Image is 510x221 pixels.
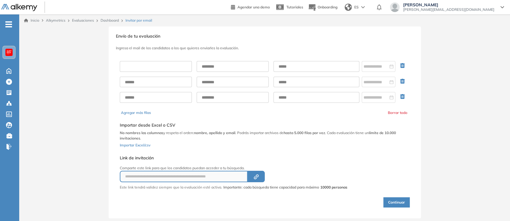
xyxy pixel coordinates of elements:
button: Onboarding [308,1,337,14]
a: Evaluaciones [72,18,94,23]
span: ES [354,5,359,10]
span: Tutoriales [286,5,303,9]
img: https://assets.alkemy.org/workspaces/620/d203e0be-08f6-444b-9eae-a92d815a506f.png [7,50,11,55]
span: Agendar una demo [237,5,270,9]
span: Onboarding [318,5,337,9]
span: Importar Excel/csv [120,143,150,147]
p: y respeta el orden: . Podrás importar archivos de . Cada evaluación tiene un . [120,130,410,141]
h5: Link de invitación [120,155,347,161]
h3: Envío de tu evaluación [116,34,414,39]
p: Este link tendrá validez siempre que la evaluación esté activa. [120,185,222,190]
b: No nombres las columnas [120,130,163,135]
b: límite de 10.000 invitaciones [120,130,396,140]
b: nombre, apellido y email [194,130,235,135]
b: hasta 5.000 filas por vez [284,130,325,135]
button: Borrar todo [388,110,407,115]
img: Logo [1,4,37,11]
a: Agendar una demo [231,3,270,10]
a: Inicio [24,18,39,23]
button: Importar Excel/csv [120,141,150,148]
p: Comparte este link para que los candidatos puedan acceder a tu búsqueda. [120,165,347,171]
span: Invitar por email [125,18,152,23]
img: world [345,4,352,11]
span: [PERSON_NAME] [403,2,494,7]
button: Agregar más filas [121,110,151,115]
span: Alkymetrics [46,18,65,23]
img: arrow [361,6,365,8]
i: - [5,24,12,25]
strong: 10000 personas [320,185,347,189]
button: Continuar [383,197,410,207]
a: Dashboard [101,18,119,23]
h3: Ingresa el mail de los candidatos a los que quieres enviarles la evaluación. [116,46,414,50]
span: Importante: cada búsqueda tiene capacidad para máximo [223,185,347,190]
span: [PERSON_NAME][EMAIL_ADDRESS][DOMAIN_NAME] [403,7,494,12]
h5: Importar desde Excel o CSV [120,123,410,128]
